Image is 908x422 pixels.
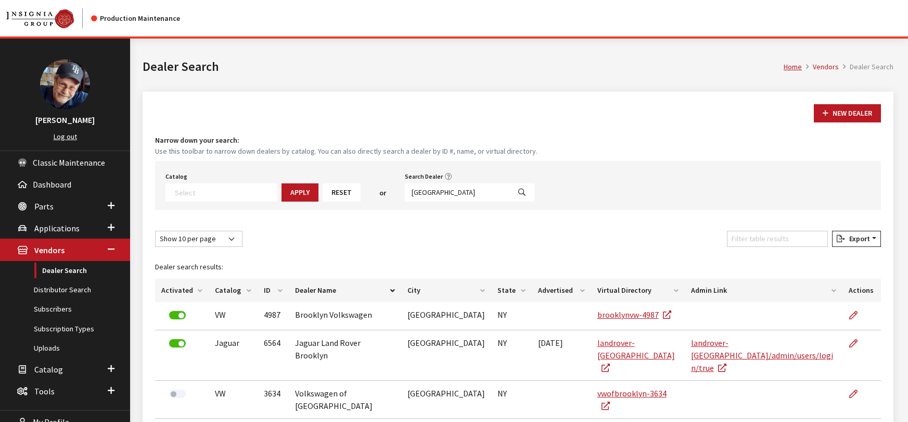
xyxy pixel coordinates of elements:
[405,172,443,181] label: Search Dealer
[91,13,180,24] div: Production Maintenance
[169,390,186,398] label: Activate Dealer
[289,279,401,302] th: Dealer Name: activate to sort column descending
[258,279,289,302] th: ID: activate to sort column ascending
[54,132,77,141] a: Log out
[401,381,491,419] td: [GEOGRAPHIC_DATA]
[379,188,386,198] span: or
[6,8,91,28] a: Insignia Group logo
[845,234,870,243] span: Export
[491,330,532,381] td: NY
[839,61,893,72] li: Dealer Search
[532,279,591,302] th: Advertised: activate to sort column ascending
[784,62,802,71] a: Home
[175,188,277,197] textarea: Search
[155,146,881,157] small: Use this toolbar to narrow down dealers by catalog. You can also directly search a dealer by ID #...
[727,231,828,247] input: Filter table results
[10,114,120,126] h3: [PERSON_NAME]
[34,364,63,375] span: Catalog
[258,302,289,330] td: 4987
[258,381,289,419] td: 3634
[491,279,532,302] th: State: activate to sort column ascending
[849,381,866,407] a: Edit Dealer
[597,309,671,320] a: brooklynvw-4987
[401,302,491,330] td: [GEOGRAPHIC_DATA]
[405,183,510,202] input: Search
[34,386,55,396] span: Tools
[155,135,881,146] h4: Narrow down your search:
[691,338,833,373] a: landrover-[GEOGRAPHIC_DATA]/admin/users/login/true
[33,179,71,190] span: Dashboard
[143,57,784,76] h1: Dealer Search
[597,338,675,373] a: landrover-[GEOGRAPHIC_DATA]
[802,61,839,72] li: Vendors
[401,330,491,381] td: [GEOGRAPHIC_DATA]
[34,245,65,256] span: Vendors
[491,381,532,419] td: NY
[209,279,258,302] th: Catalog: activate to sort column ascending
[849,302,866,328] a: Edit Dealer
[169,339,186,347] label: Deactivate Dealer
[282,183,318,202] button: Apply
[34,223,80,233] span: Applications
[323,183,361,202] button: Reset
[209,302,258,330] td: VW
[209,330,258,381] td: Jaguar
[33,157,105,168] span: Classic Maintenance
[40,59,90,109] img: Ray Goodwin
[491,302,532,330] td: NY
[34,201,54,212] span: Parts
[289,330,401,381] td: Jaguar Land Rover Brooklyn
[597,388,667,411] a: vwofbrooklyn-3634
[155,255,881,279] caption: Dealer search results:
[289,302,401,330] td: Brooklyn Volkswagen
[509,183,534,202] button: Search
[289,381,401,419] td: Volkswagen of [GEOGRAPHIC_DATA]
[258,330,289,381] td: 6564
[165,183,277,202] span: Select
[842,279,881,302] th: Actions
[155,279,209,302] th: Activated: activate to sort column ascending
[209,381,258,419] td: VW
[165,172,187,181] label: Catalog
[685,279,843,302] th: Admin Link: activate to sort column ascending
[832,231,881,247] button: Export
[401,279,491,302] th: City: activate to sort column ascending
[849,330,866,356] a: Edit Dealer
[6,9,74,28] img: Catalog Maintenance
[169,311,186,319] label: Deactivate Dealer
[591,279,685,302] th: Virtual Directory: activate to sort column ascending
[532,330,591,381] td: [DATE]
[814,104,881,122] button: New Dealer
